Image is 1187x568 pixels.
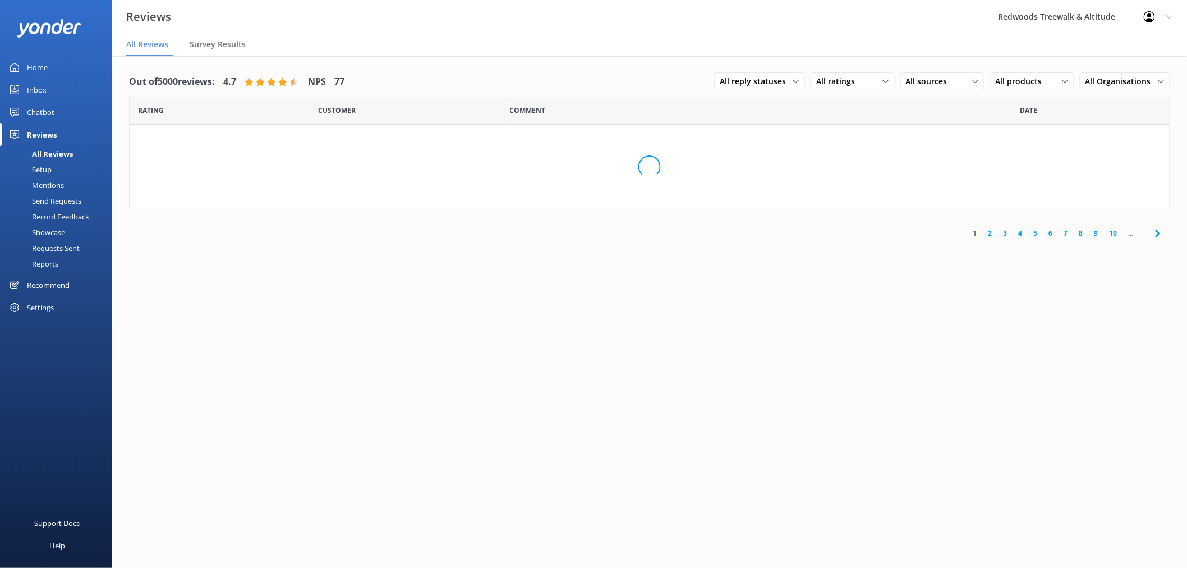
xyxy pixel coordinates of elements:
[27,56,48,79] div: Home
[7,146,112,162] a: All Reviews
[1043,228,1059,239] a: 6
[1104,228,1123,239] a: 10
[126,39,168,50] span: All Reviews
[27,123,57,146] div: Reviews
[7,193,81,209] div: Send Requests
[7,209,89,225] div: Record Feedback
[7,209,112,225] a: Record Feedback
[7,146,73,162] div: All Reviews
[126,8,171,26] h3: Reviews
[27,274,70,296] div: Recommend
[27,79,47,101] div: Inbox
[35,512,80,534] div: Support Docs
[7,240,80,256] div: Requests Sent
[129,75,215,89] h4: Out of 5000 reviews:
[996,75,1049,88] span: All products
[49,534,65,557] div: Help
[998,228,1013,239] a: 3
[1028,228,1043,239] a: 5
[1074,228,1089,239] a: 8
[7,225,65,240] div: Showcase
[1059,228,1074,239] a: 7
[27,101,54,123] div: Chatbot
[1020,105,1038,116] span: Date
[968,228,983,239] a: 1
[27,296,54,319] div: Settings
[7,225,112,240] a: Showcase
[510,105,546,116] span: Question
[906,75,954,88] span: All sources
[1123,228,1139,239] span: ...
[1089,228,1104,239] a: 9
[223,75,236,89] h4: 4.7
[7,162,52,177] div: Setup
[7,256,58,272] div: Reports
[308,75,326,89] h4: NPS
[17,19,81,38] img: yonder-white-logo.png
[190,39,246,50] span: Survey Results
[7,162,112,177] a: Setup
[7,256,112,272] a: Reports
[7,240,112,256] a: Requests Sent
[334,75,344,89] h4: 77
[318,105,356,116] span: Date
[138,105,164,116] span: Date
[1085,75,1158,88] span: All Organisations
[7,177,112,193] a: Mentions
[1013,228,1028,239] a: 4
[7,193,112,209] a: Send Requests
[816,75,862,88] span: All ratings
[983,228,998,239] a: 2
[720,75,793,88] span: All reply statuses
[7,177,64,193] div: Mentions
